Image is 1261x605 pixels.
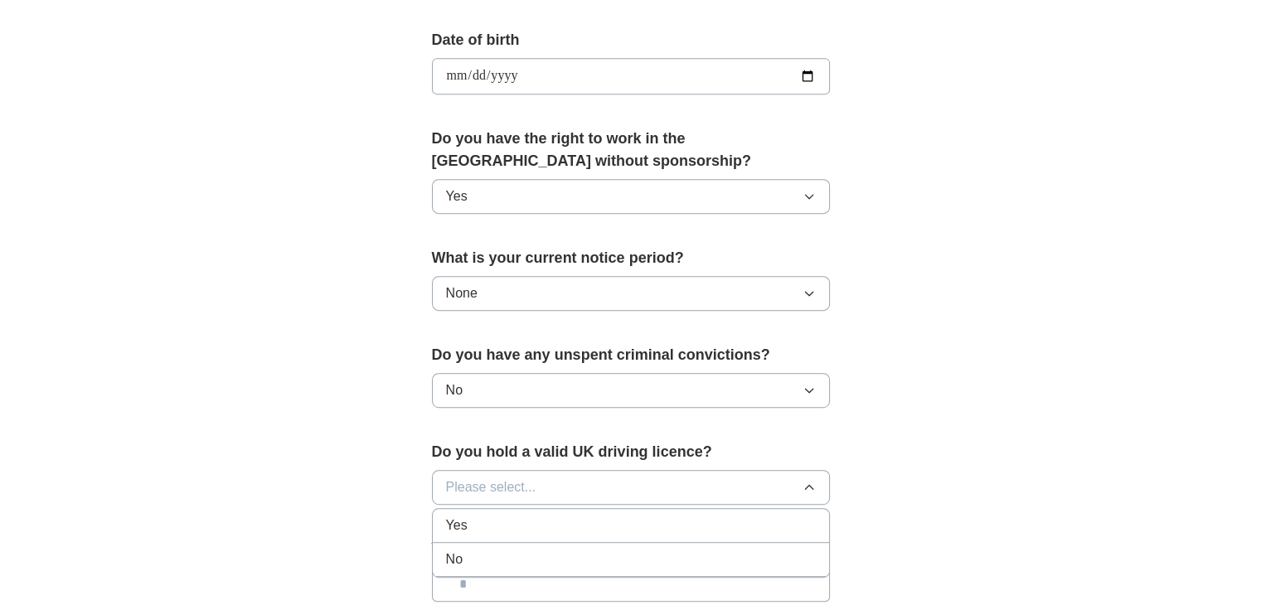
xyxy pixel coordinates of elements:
[446,477,536,497] span: Please select...
[446,515,468,535] span: Yes
[446,380,463,400] span: No
[446,283,478,303] span: None
[446,186,468,206] span: Yes
[432,29,830,51] label: Date of birth
[432,373,830,408] button: No
[432,128,830,172] label: Do you have the right to work in the [GEOGRAPHIC_DATA] without sponsorship?
[432,344,830,366] label: Do you have any unspent criminal convictions?
[432,441,830,463] label: Do you hold a valid UK driving licence?
[432,470,830,505] button: Please select...
[432,276,830,311] button: None
[432,179,830,214] button: Yes
[432,247,830,269] label: What is your current notice period?
[446,549,463,569] span: No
